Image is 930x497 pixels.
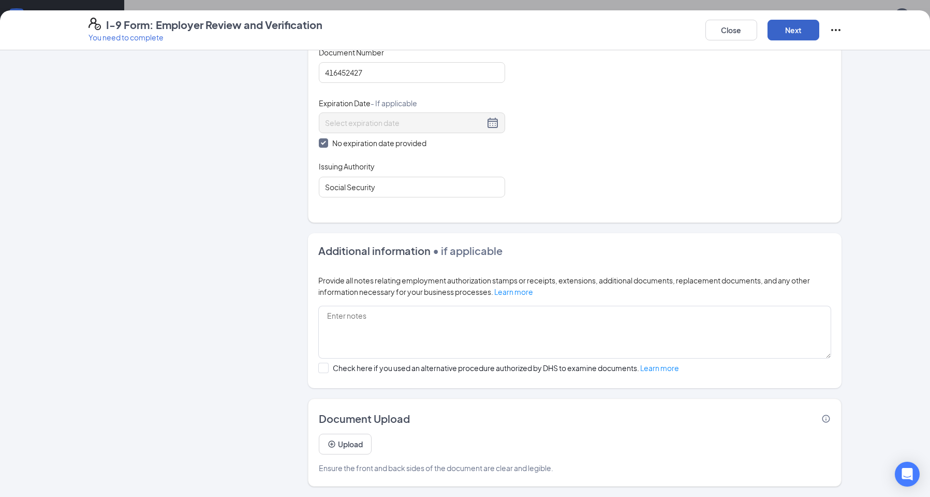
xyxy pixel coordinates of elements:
div: Check here if you used an alternative procedure authorized by DHS to examine documents. [333,363,679,373]
span: Issuing Authority [319,161,375,172]
span: Document Number [319,47,384,58]
span: - If applicable [371,98,417,108]
svg: Ellipses [830,24,842,36]
button: Close [705,20,757,40]
svg: PlusCircle [328,440,336,448]
span: Ensure the front and back sides of the document are clear and legible. [319,462,553,474]
span: Provide all notes relating employment authorization stamps or receipts, extensions, additional do... [318,276,810,296]
svg: Info [821,414,831,423]
span: • if applicable [431,244,503,257]
p: You need to complete [88,32,322,42]
span: Expiration Date [319,98,417,108]
button: UploadPlusCircle [319,434,372,455]
span: Additional information [318,244,431,257]
input: Select expiration date [325,117,484,129]
h4: I-9 Form: Employer Review and Verification [106,18,322,32]
svg: FormI9EVerifyIcon [88,18,101,30]
a: Learn more [640,363,679,373]
span: No expiration date provided [328,137,431,149]
button: Next [767,20,819,40]
div: Open Intercom Messenger [895,462,920,487]
span: Document Upload [319,411,410,426]
a: Learn more [494,287,533,296]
